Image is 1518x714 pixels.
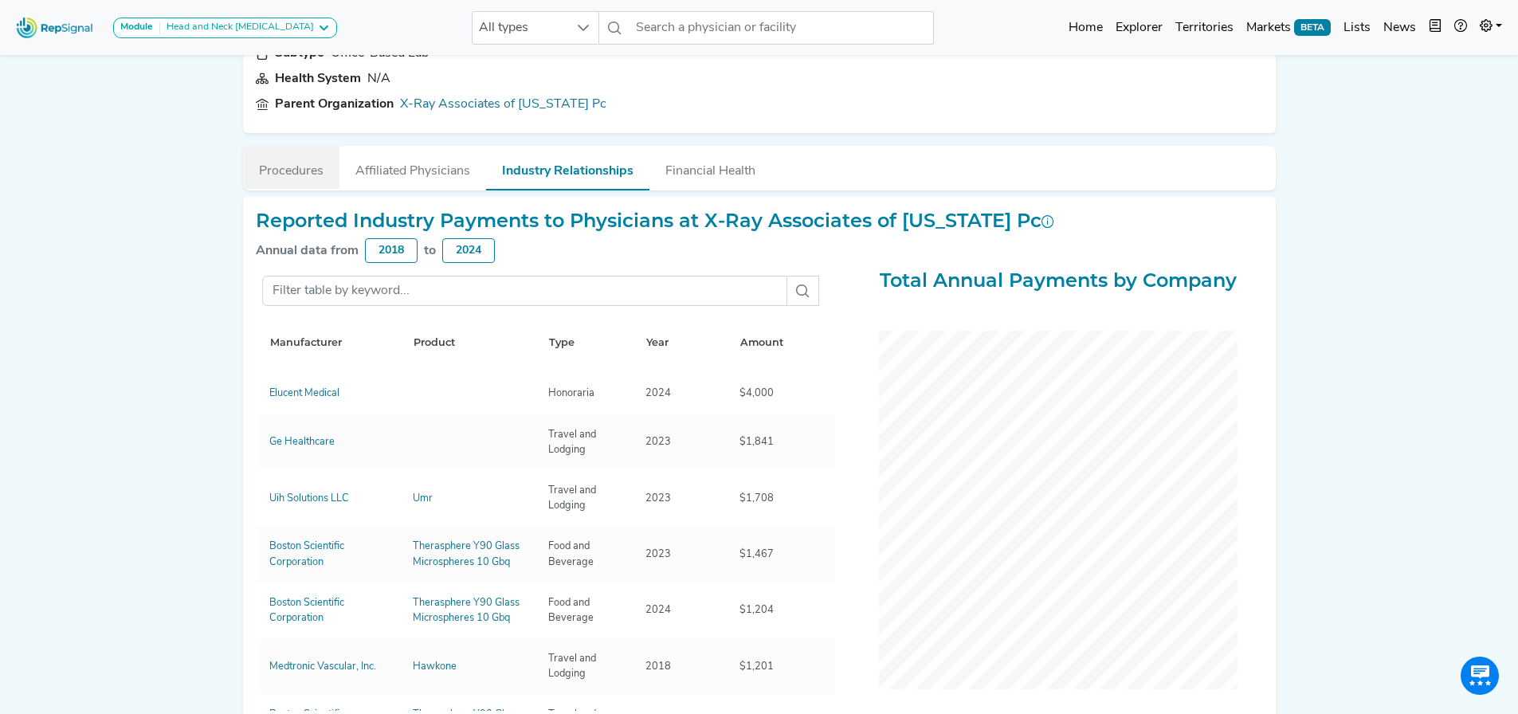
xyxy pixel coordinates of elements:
div: 2024 [636,602,681,618]
input: Search a physician or facility [630,11,934,45]
div: Umr [413,491,433,506]
span: Product [414,335,455,350]
div: 2023 [636,547,681,562]
div: Travel and Lodging [539,651,630,681]
div: $1,201 [730,659,783,674]
div: $1,204 [730,602,783,618]
button: ModuleHead and Neck [MEDICAL_DATA] [113,18,337,38]
a: Therasphere Y90 Glass Microspheres 10 Gbq [413,595,523,626]
h2: Total Annual Payments by Company [854,269,1263,292]
a: Hawkone [413,659,523,674]
div: 2024 [442,238,495,263]
button: Intel Book [1422,12,1448,44]
a: Boston Scientific Corporation [269,539,387,569]
div: Food and Beverage [539,539,630,569]
div: Honoraria [539,386,604,401]
div: $1,841 [730,434,783,449]
input: Filter table by keyword... [262,276,787,306]
div: Travel and Lodging [539,427,630,457]
div: Ge Healthcare [269,434,335,449]
a: Uih Solutions LLC [269,491,387,506]
a: Home [1062,12,1109,44]
a: Umr [413,491,523,506]
div: N/A [367,69,390,88]
a: Medtronic Vascular, Inc. [269,659,387,674]
div: Uih Solutions LLC [269,491,349,506]
a: X-Ray Associates of [US_STATE] Pc [400,95,606,114]
span: Amount [740,335,783,350]
span: Type [549,335,575,350]
div: 2024 [636,386,681,401]
a: News [1377,12,1422,44]
a: MarketsBETA [1240,12,1337,44]
div: Hawkone [413,659,457,674]
span: BETA [1294,19,1331,35]
button: Affiliated Physicians [339,146,486,189]
span: Year [646,335,669,350]
div: 2023 [636,491,681,506]
span: Manufacturer [270,335,342,350]
div: Health System [275,69,361,88]
a: Boston Scientific Corporation [269,595,387,626]
div: 2018 [636,659,681,674]
div: $1,708 [730,491,783,506]
div: 2018 [365,238,418,263]
a: Lists [1337,12,1377,44]
a: Explorer [1109,12,1169,44]
a: Ge Healthcare [269,434,387,449]
a: Territories [1169,12,1240,44]
a: Therasphere Y90 Glass Microspheres 10 Gbq [413,539,523,569]
div: $1,467 [730,547,783,562]
button: Procedures [243,146,339,189]
div: Elucent Medical [269,386,339,401]
div: Medtronic Vascular, Inc. [269,659,376,674]
div: to [424,241,436,261]
span: All types [473,12,568,44]
div: Travel and Lodging [539,483,630,513]
div: Annual data from [256,241,359,261]
strong: Module [120,22,153,32]
h2: Reported Industry Payments to Physicians at X-Ray Associates of [US_STATE] Pc [256,210,1054,233]
div: Food and Beverage [539,595,630,626]
div: Head and Neck [MEDICAL_DATA] [160,22,314,34]
button: Industry Relationships [486,146,649,190]
div: $4,000 [730,386,783,401]
div: Parent Organization [275,95,394,114]
div: 2023 [636,434,681,449]
button: Financial Health [649,146,771,189]
a: Elucent Medical [269,386,387,401]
